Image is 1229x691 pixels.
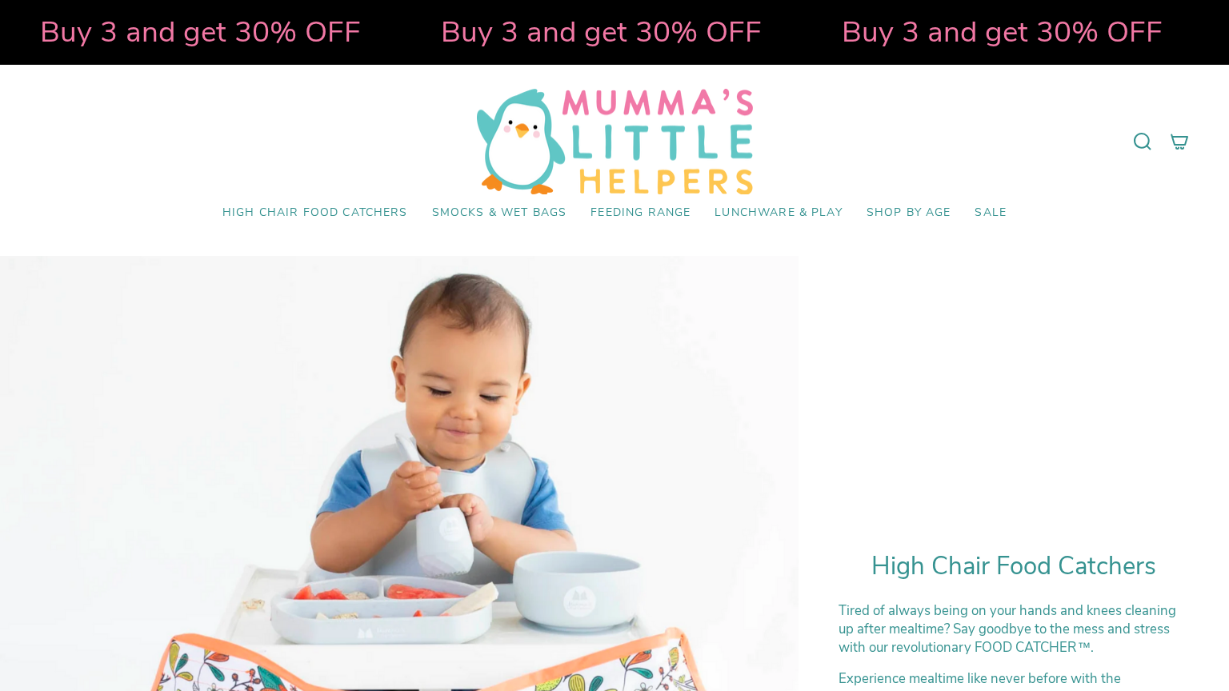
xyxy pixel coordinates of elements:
strong: Buy 3 and get 30% OFF [839,12,1160,52]
h1: High Chair Food Catchers [839,552,1189,581]
a: Shop by Age [855,194,963,232]
a: Feeding Range [578,194,703,232]
p: Tired of always being on your hands and knees cleaning up after mealtime? Say goodbye to the mess... [839,601,1189,657]
span: Shop by Age [867,206,951,220]
a: High Chair Food Catchers [210,194,420,232]
a: SALE [963,194,1019,232]
strong: Buy 3 and get 30% OFF [438,12,759,52]
strong: Buy 3 and get 30% OFF [38,12,358,52]
img: Mumma’s Little Helpers [477,89,753,194]
span: Feeding Range [590,206,691,220]
span: Lunchware & Play [715,206,842,220]
a: Lunchware & Play [703,194,854,232]
span: SALE [975,206,1007,220]
span: High Chair Food Catchers [222,206,408,220]
span: Smocks & Wet Bags [432,206,567,220]
a: Smocks & Wet Bags [420,194,579,232]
